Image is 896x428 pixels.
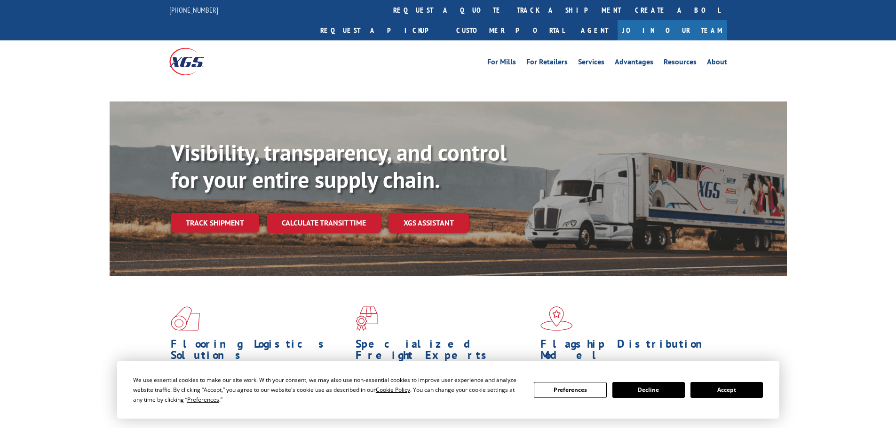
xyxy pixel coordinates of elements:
[267,213,381,233] a: Calculate transit time
[526,58,568,69] a: For Retailers
[133,375,523,405] div: We use essential cookies to make our site work. With your consent, we may also use non-essential ...
[356,306,378,331] img: xgs-icon-focused-on-flooring-red
[356,338,533,366] h1: Specialized Freight Experts
[171,338,349,366] h1: Flooring Logistics Solutions
[171,213,259,233] a: Track shipment
[618,20,727,40] a: Join Our Team
[376,386,410,394] span: Cookie Policy
[578,58,604,69] a: Services
[169,5,218,15] a: [PHONE_NUMBER]
[171,306,200,331] img: xgs-icon-total-supply-chain-intelligence-red
[117,361,779,419] div: Cookie Consent Prompt
[187,396,219,404] span: Preferences
[664,58,697,69] a: Resources
[615,58,653,69] a: Advantages
[487,58,516,69] a: For Mills
[612,382,685,398] button: Decline
[707,58,727,69] a: About
[540,306,573,331] img: xgs-icon-flagship-distribution-model-red
[313,20,449,40] a: Request a pickup
[540,338,718,366] h1: Flagship Distribution Model
[171,138,507,194] b: Visibility, transparency, and control for your entire supply chain.
[571,20,618,40] a: Agent
[389,213,469,233] a: XGS ASSISTANT
[534,382,606,398] button: Preferences
[690,382,763,398] button: Accept
[449,20,571,40] a: Customer Portal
